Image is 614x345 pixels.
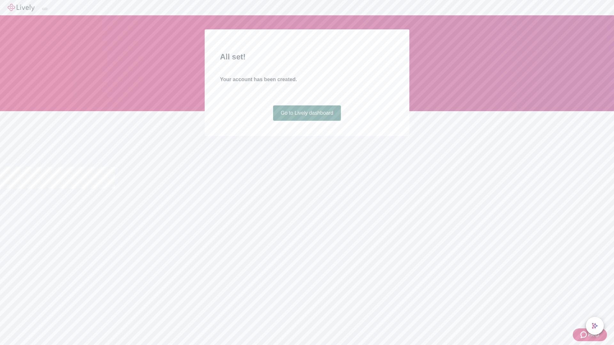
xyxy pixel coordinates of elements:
[220,51,394,63] h2: All set!
[220,76,394,83] h4: Your account has been created.
[273,105,341,121] a: Go to Lively dashboard
[588,331,599,339] span: Help
[8,4,35,11] img: Lively
[42,8,47,10] button: Log out
[592,323,598,329] svg: Lively AI Assistant
[580,331,588,339] svg: Zendesk support icon
[586,317,604,335] button: chat
[573,328,607,341] button: Zendesk support iconHelp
